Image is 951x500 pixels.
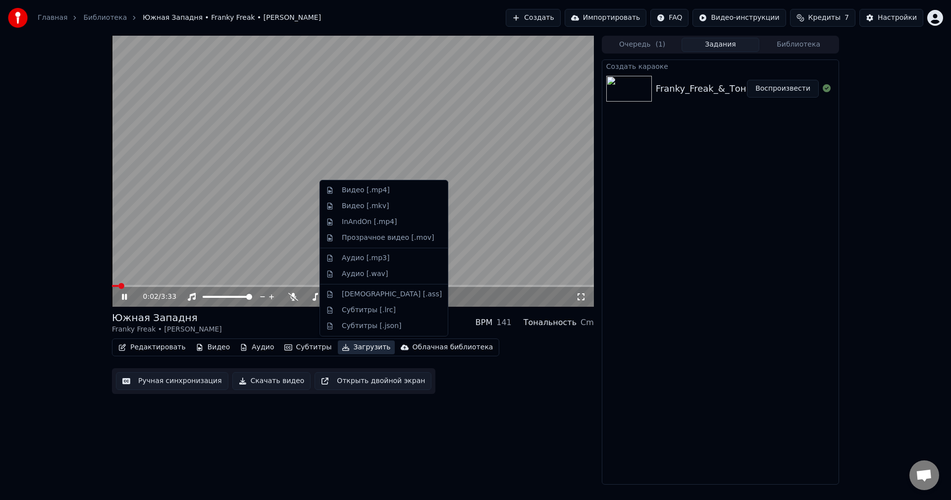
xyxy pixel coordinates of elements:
div: Субтитры [.json] [342,321,402,331]
button: Ручная синхронизация [116,372,228,390]
button: FAQ [650,9,688,27]
button: Настройки [859,9,923,27]
div: Cm [581,317,594,329]
button: Скачать видео [232,372,311,390]
div: / [143,292,167,302]
button: Импортировать [565,9,647,27]
div: Відкритий чат [909,460,939,490]
div: BPM [475,317,492,329]
div: Franky Freak • [PERSON_NAME] [112,325,222,334]
button: Видео [192,340,234,354]
span: 7 [845,13,849,23]
button: Загрузить [338,340,395,354]
div: Franky_Freak_&_Тони_Раут_Южная_Западня [656,82,861,96]
div: Видео [.mkv] [342,201,389,211]
img: youka [8,8,28,28]
div: Создать караоке [602,60,839,72]
span: 3:33 [161,292,176,302]
button: Видео-инструкции [692,9,786,27]
button: Редактировать [114,340,190,354]
div: Настройки [878,13,917,23]
span: ( 1 ) [655,40,665,50]
div: Аудио [.mp3] [342,253,389,263]
span: Кредиты [808,13,841,23]
div: Тональность [524,317,577,329]
button: Аудио [236,340,278,354]
div: Видео [.mp4] [342,185,390,195]
button: Открыть двойной экран [315,372,431,390]
button: Создать [506,9,560,27]
div: Аудио [.wav] [342,269,388,279]
div: Облачная библиотека [413,342,493,352]
span: 0:02 [143,292,158,302]
button: Субтитры [280,340,336,354]
div: Южная Западня [112,311,222,325]
div: Субтитры [.lrc] [342,305,396,315]
div: InAndOn [.mp4] [342,217,397,227]
button: Очередь [603,38,682,52]
button: Задания [682,38,760,52]
div: Прозрачное видео [.mov] [342,233,434,243]
nav: breadcrumb [38,13,321,23]
a: Главная [38,13,67,23]
button: Кредиты7 [790,9,855,27]
button: Воспроизвести [747,80,819,98]
div: [DEMOGRAPHIC_DATA] [.ass] [342,289,442,299]
span: Южная Западня • Franky Freak • [PERSON_NAME] [143,13,321,23]
div: 141 [496,317,512,329]
button: Библиотека [759,38,838,52]
a: Библиотека [83,13,127,23]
